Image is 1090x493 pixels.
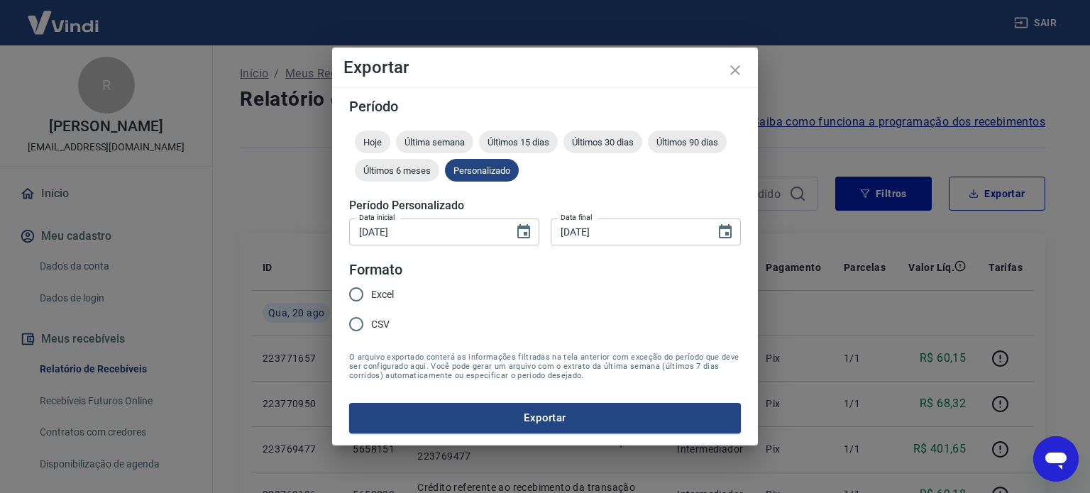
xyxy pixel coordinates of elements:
div: Hoje [355,131,390,153]
button: Choose date, selected date is 19 de ago de 2025 [510,218,538,246]
input: DD/MM/YYYY [551,218,705,245]
label: Data final [561,212,593,223]
div: Últimos 90 dias [648,131,727,153]
button: Exportar [349,403,741,433]
button: Choose date, selected date is 20 de ago de 2025 [711,218,739,246]
div: Últimos 15 dias [479,131,558,153]
span: Última semana [396,137,473,148]
div: Última semana [396,131,473,153]
h5: Período Personalizado [349,199,741,213]
span: Últimos 90 dias [648,137,727,148]
span: Excel [371,287,394,302]
div: Últimos 6 meses [355,159,439,182]
span: CSV [371,317,390,332]
label: Data inicial [359,212,395,223]
span: Últimos 30 dias [563,137,642,148]
span: O arquivo exportado conterá as informações filtradas na tela anterior com exceção do período que ... [349,353,741,380]
div: Personalizado [445,159,519,182]
legend: Formato [349,260,402,280]
span: Personalizado [445,165,519,176]
span: Hoje [355,137,390,148]
button: close [718,53,752,87]
h4: Exportar [343,59,747,76]
input: DD/MM/YYYY [349,218,504,245]
span: Últimos 6 meses [355,165,439,176]
iframe: Botão para abrir a janela de mensagens [1033,436,1079,482]
h5: Período [349,99,741,113]
div: Últimos 30 dias [563,131,642,153]
span: Últimos 15 dias [479,137,558,148]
